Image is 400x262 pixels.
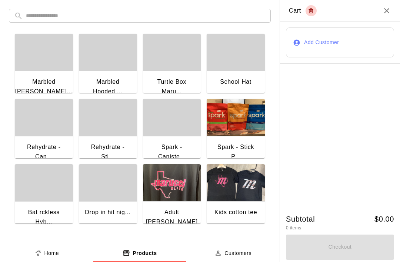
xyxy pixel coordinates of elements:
[21,142,67,161] div: Rehydrate - Can...
[15,77,73,96] div: Marbled [PERSON_NAME]...
[207,164,265,201] img: Kids cotton tee
[213,142,259,161] div: Spark - Stick P...
[286,27,394,57] button: Add Customer
[374,214,394,224] h5: $ 0.00
[79,164,137,225] button: Drop in hit nig...
[143,34,201,104] button: Turtle Box Maru...
[382,6,391,15] button: Close
[286,214,315,224] h5: Subtotal
[207,99,265,169] button: Spark - Stick PacksSpark - Stick P...
[289,5,317,16] div: Cart
[224,249,251,257] p: Customers
[79,34,137,104] button: Marbled Hooded ...
[143,99,201,169] button: Spark - Caniste...
[220,77,251,87] div: School Hat
[15,34,73,104] button: Marbled [PERSON_NAME]...
[207,164,265,225] button: Kids cotton teeKids cotton tee
[44,249,59,257] p: Home
[85,208,131,217] div: Drop in hit nig...
[214,208,257,217] div: Kids cotton tee
[286,225,301,231] span: 0 items
[143,164,201,201] img: Adult Marucci Pink TX shirt
[143,164,201,244] button: Adult Marucci Pink TX shirt Adult [PERSON_NAME] P...
[146,208,198,236] div: Adult [PERSON_NAME] P...
[133,249,157,257] p: Products
[207,99,265,136] img: Spark - Stick Packs
[149,142,195,161] div: Spark - Caniste...
[15,164,73,235] button: Bat rckless Hyb...
[306,5,317,16] button: Empty cart
[79,99,137,169] button: Rehydrate - Sti...
[149,77,195,96] div: Turtle Box Maru...
[85,142,131,161] div: Rehydrate - Sti...
[21,208,67,226] div: Bat rckless Hyb...
[207,34,265,94] button: School Hat
[15,99,73,169] button: Rehydrate - Can...
[85,77,131,96] div: Marbled Hooded ...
